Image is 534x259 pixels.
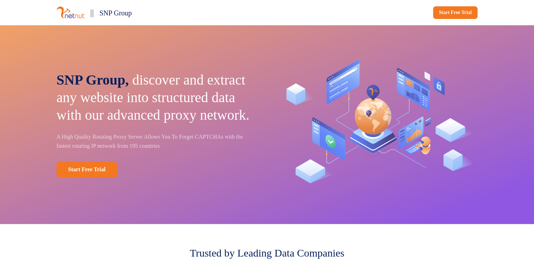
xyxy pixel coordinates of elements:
[99,9,132,17] span: SNP Group
[56,162,117,177] a: Start Free Trial
[56,72,129,88] span: SNP Group,
[56,132,257,151] p: A High Quality Rotating Proxy Server Allows You To Forget CAPTCHAs with the fastest rotating IP n...
[433,6,478,19] a: Start Free Trial
[90,6,94,19] p: ||
[56,71,257,124] p: discover and extract any website into structured data with our advanced proxy network.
